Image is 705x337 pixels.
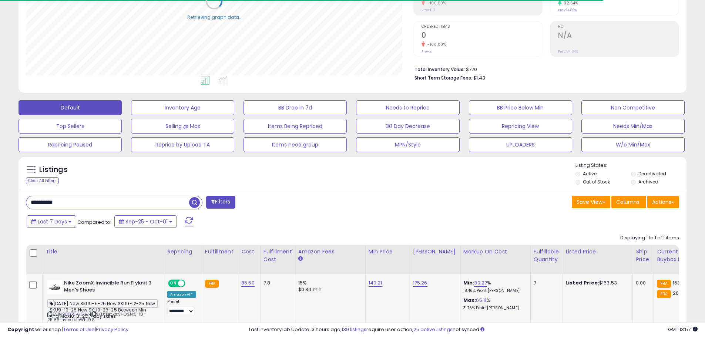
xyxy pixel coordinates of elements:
button: Last 7 Days [27,215,76,228]
img: 31cV5sKVSLL._SL40_.jpg [47,280,62,294]
div: Ship Price [636,248,651,263]
span: 201 [673,290,680,297]
span: 2025-10-9 13:57 GMT [668,326,698,333]
label: Deactivated [638,171,666,177]
button: Actions [647,196,679,208]
div: Cost [241,248,257,256]
a: Terms of Use [63,326,95,333]
button: 30 Day Decrease [356,119,459,134]
div: seller snap | | [7,326,128,333]
div: [PERSON_NAME] [413,248,457,256]
li: $770 [414,64,674,73]
b: Max: [463,297,476,304]
small: FBA [205,280,219,288]
th: The percentage added to the cost of goods (COGS) that forms the calculator for Min & Max prices. [460,245,530,274]
div: Fulfillment [205,248,235,256]
span: [DATE] New SKU9-5-25 New SKU9-12-25 New SKU9-19-25 New SKU9-26-25 Between Min And Max10-3-25 7 da... [47,299,158,308]
div: $163.53 [565,280,627,286]
button: BB Price Below Min [469,100,572,115]
small: Amazon Fees. [298,256,303,262]
span: | SKU: Dicks:SHO:EN:8-18-25:86:InvincibleWht9.5 [47,311,145,322]
label: Active [583,171,597,177]
a: B0DT5VY5V2 [63,311,89,317]
button: Filters [206,196,235,209]
label: Out of Stock [583,179,610,185]
small: Prev: 64.64% [558,49,578,54]
div: Amazon AI * [167,291,196,298]
button: Save View [572,196,610,208]
span: Sep-25 - Oct-01 [125,218,168,225]
small: FBA [657,290,671,298]
p: Listing States: [575,162,686,169]
div: Markup on Cost [463,248,527,256]
b: Total Inventory Value: [414,66,465,73]
span: ROI [558,25,679,29]
button: Sep-25 - Oct-01 [114,215,177,228]
span: ON [169,280,178,287]
a: 140.21 [369,279,382,287]
button: Items need group [244,137,347,152]
button: Items Being Repriced [244,119,347,134]
div: Amazon Fees [298,248,362,256]
div: Current Buybox Price [657,248,695,263]
div: $0.30 min [298,286,360,293]
span: Last 7 Days [38,218,67,225]
h2: N/A [558,31,679,41]
button: MPN/Style [356,137,459,152]
button: UPLOADERS [469,137,572,152]
div: Retrieving graph data.. [187,14,241,20]
small: FBA [657,280,671,288]
small: Prev: 14.86% [558,8,577,12]
button: Top Sellers [19,119,122,134]
button: Default [19,100,122,115]
b: Short Term Storage Fees: [414,75,472,81]
small: Prev: 2 [422,49,432,54]
div: Clear All Filters [26,177,59,184]
button: Non Competitive [581,100,685,115]
div: Min Price [369,248,407,256]
p: 31.76% Profit [PERSON_NAME] [463,306,525,311]
b: Nike ZoomX Invincible Run Flyknit 3 Men's Shoes [64,280,154,295]
div: Preset: [167,299,196,316]
div: 15% [298,280,360,286]
p: 18.46% Profit [PERSON_NAME] [463,288,525,293]
a: 139 listings [342,326,366,333]
span: OFF [184,280,196,287]
a: 65.11 [476,297,486,304]
h5: Listings [39,165,68,175]
div: % [463,280,525,293]
div: Displaying 1 to 1 of 1 items [620,235,679,242]
div: Listed Price [565,248,630,256]
div: Repricing [167,248,199,256]
div: 7 [534,280,557,286]
button: BB Drop in 7d [244,100,347,115]
small: -100.00% [425,0,446,6]
span: $1.43 [473,74,485,81]
button: Inventory Age [131,100,234,115]
small: -100.00% [425,42,446,47]
div: 0.00 [636,280,648,286]
button: Repricing View [469,119,572,134]
button: Selling @ Max [131,119,234,134]
button: Needs Min/Max [581,119,685,134]
button: Needs to Reprice [356,100,459,115]
div: Fulfillable Quantity [534,248,559,263]
b: Listed Price: [565,279,599,286]
a: 85.50 [241,279,255,287]
button: Repricing Paused [19,137,122,152]
small: 32.64% [561,0,578,6]
div: % [463,297,525,311]
h2: 0 [422,31,542,41]
button: Columns [611,196,646,208]
div: Title [46,248,161,256]
span: Compared to: [77,219,111,226]
span: Columns [616,198,639,206]
button: Reprice by Upload TA [131,137,234,152]
div: 7.8 [263,280,289,286]
div: Fulfillment Cost [263,248,292,263]
a: 30.27 [474,279,487,287]
a: 175.26 [413,279,427,287]
button: W/o Min/Max [581,137,685,152]
span: 163.19 [673,279,686,286]
div: Last InventoryLab Update: 3 hours ago, require user action, not synced. [249,326,698,333]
